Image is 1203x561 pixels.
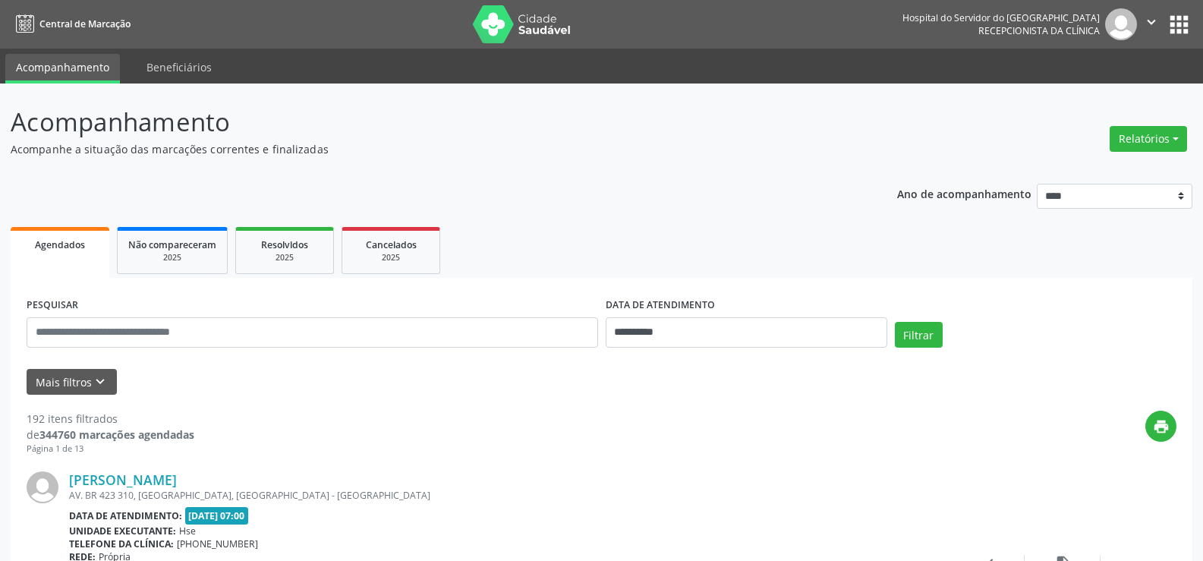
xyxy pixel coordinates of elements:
[69,471,177,488] a: [PERSON_NAME]
[897,184,1031,203] p: Ano de acompanhamento
[69,537,174,550] b: Telefone da clínica:
[39,427,194,442] strong: 344760 marcações agendadas
[11,11,131,36] a: Central de Marcação
[1143,14,1160,30] i: 
[11,141,838,157] p: Acompanhe a situação das marcações correntes e finalizadas
[978,24,1100,37] span: Recepcionista da clínica
[353,252,429,263] div: 2025
[1153,418,1170,435] i: print
[177,537,258,550] span: [PHONE_NUMBER]
[69,509,182,522] b: Data de atendimento:
[185,507,249,525] span: [DATE] 07:00
[69,525,176,537] b: Unidade executante:
[179,525,196,537] span: Hse
[27,471,58,503] img: img
[1110,126,1187,152] button: Relatórios
[895,322,943,348] button: Filtrar
[1105,8,1137,40] img: img
[1145,411,1176,442] button: print
[1166,11,1192,38] button: apps
[27,411,194,427] div: 192 itens filtrados
[69,489,949,502] div: AV. BR 423 310, [GEOGRAPHIC_DATA], [GEOGRAPHIC_DATA] - [GEOGRAPHIC_DATA]
[92,373,109,390] i: keyboard_arrow_down
[27,294,78,317] label: PESQUISAR
[136,54,222,80] a: Beneficiários
[27,443,194,455] div: Página 1 de 13
[11,103,838,141] p: Acompanhamento
[606,294,715,317] label: DATA DE ATENDIMENTO
[1137,8,1166,40] button: 
[27,369,117,396] button: Mais filtroskeyboard_arrow_down
[5,54,120,84] a: Acompanhamento
[128,252,216,263] div: 2025
[261,238,308,251] span: Resolvidos
[27,427,194,443] div: de
[39,17,131,30] span: Central de Marcação
[128,238,216,251] span: Não compareceram
[35,238,85,251] span: Agendados
[247,252,323,263] div: 2025
[902,11,1100,24] div: Hospital do Servidor do [GEOGRAPHIC_DATA]
[366,238,417,251] span: Cancelados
